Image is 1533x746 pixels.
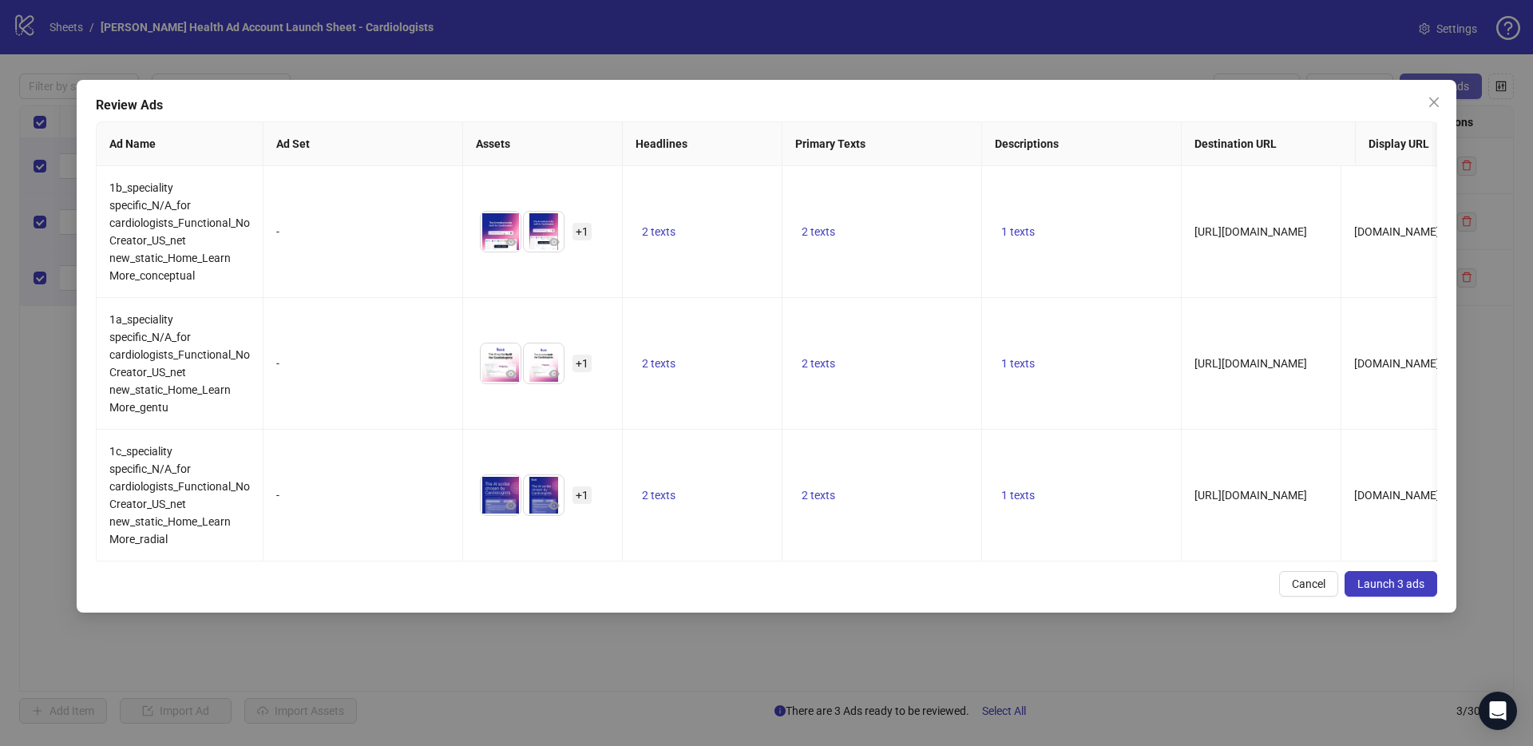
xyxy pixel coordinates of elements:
[802,357,835,370] span: 2 texts
[109,313,250,414] span: 1a_speciality specific_N/A_for cardiologists_Functional_No Creator_US_net new_static_Home_Learn M...
[1001,489,1035,502] span: 1 texts
[1194,489,1307,502] span: [URL][DOMAIN_NAME]
[572,223,592,240] span: + 1
[636,354,682,373] button: 2 texts
[501,364,521,383] button: Preview
[545,232,564,252] button: Preview
[97,122,263,166] th: Ad Name
[276,355,450,372] div: -
[572,355,592,372] span: + 1
[802,489,835,502] span: 2 texts
[1354,489,1440,502] span: [DOMAIN_NAME]
[481,475,521,515] img: Asset 1
[995,354,1041,373] button: 1 texts
[524,212,564,252] img: Asset 2
[481,212,521,252] img: Asset 1
[524,475,564,515] img: Asset 2
[982,122,1182,166] th: Descriptions
[623,122,782,166] th: Headlines
[549,500,560,511] span: eye
[642,489,675,502] span: 2 texts
[1194,357,1307,370] span: [URL][DOMAIN_NAME]
[1354,357,1440,370] span: [DOMAIN_NAME]
[549,236,560,248] span: eye
[96,96,1437,115] div: Review Ads
[642,357,675,370] span: 2 texts
[1194,225,1307,238] span: [URL][DOMAIN_NAME]
[505,368,517,379] span: eye
[1357,577,1424,590] span: Launch 3 ads
[545,364,564,383] button: Preview
[524,343,564,383] img: Asset 2
[1292,577,1325,590] span: Cancel
[109,181,250,282] span: 1b_speciality specific_N/A_for cardiologists_Functional_No Creator_US_net new_static_Home_Learn M...
[1428,96,1440,109] span: close
[1279,571,1338,597] button: Cancel
[795,222,842,241] button: 2 texts
[782,122,982,166] th: Primary Texts
[545,496,564,515] button: Preview
[1421,89,1447,115] button: Close
[642,225,675,238] span: 2 texts
[795,486,842,505] button: 2 texts
[995,222,1041,241] button: 1 texts
[263,122,463,166] th: Ad Set
[109,445,250,546] span: 1c_speciality specific_N/A_for cardiologists_Functional_No Creator_US_net new_static_Home_Learn M...
[501,496,521,515] button: Preview
[276,223,450,240] div: -
[505,236,517,248] span: eye
[463,122,623,166] th: Assets
[549,368,560,379] span: eye
[1182,122,1356,166] th: Destination URL
[802,225,835,238] span: 2 texts
[636,222,682,241] button: 2 texts
[1356,122,1515,166] th: Display URL
[636,486,682,505] button: 2 texts
[505,500,517,511] span: eye
[1001,357,1035,370] span: 1 texts
[1479,692,1517,730] div: Open Intercom Messenger
[1354,225,1440,238] span: [DOMAIN_NAME]
[795,354,842,373] button: 2 texts
[572,486,592,504] span: + 1
[1345,571,1437,597] button: Launch 3 ads
[995,486,1041,505] button: 1 texts
[276,486,450,504] div: -
[1001,225,1035,238] span: 1 texts
[501,232,521,252] button: Preview
[481,343,521,383] img: Asset 1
